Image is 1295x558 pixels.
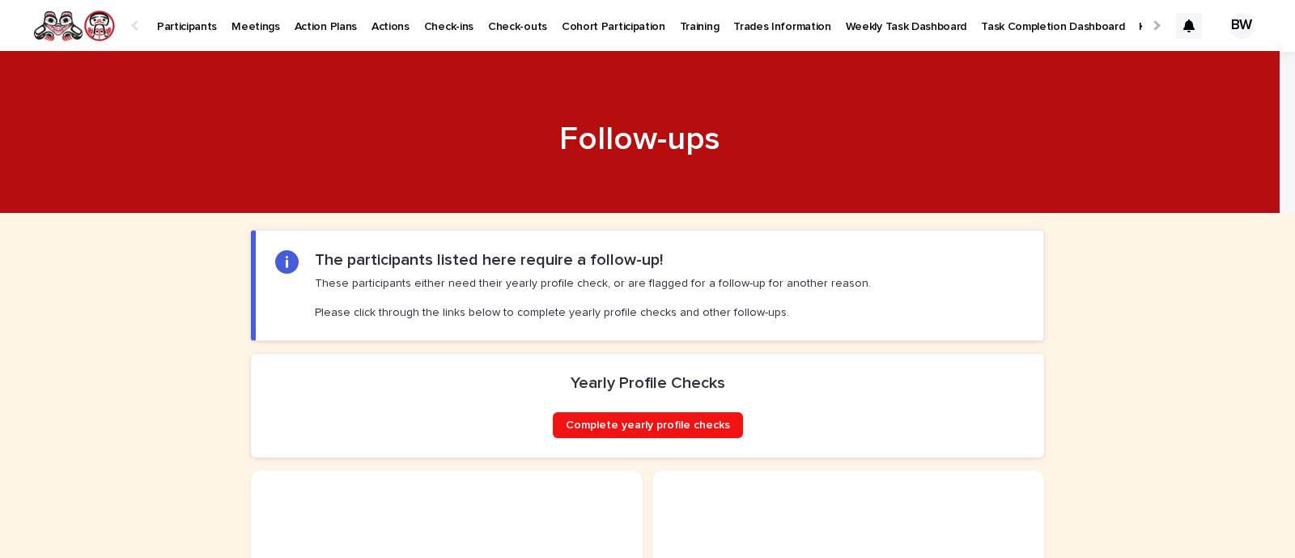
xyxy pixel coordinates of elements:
[32,10,116,42] img: rNyI97lYS1uoOg9yXW8k
[566,420,730,431] span: Complete yearly profile checks
[315,276,871,321] p: These participants either need their yearly profile check, or are flagged for a follow-up for ano...
[553,412,743,438] a: Complete yearly profile checks
[1229,13,1255,39] div: BW
[315,250,663,270] h2: The participants listed here require a follow-up!
[571,373,725,393] h2: Yearly Profile Checks
[243,120,1036,159] h1: Follow-ups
